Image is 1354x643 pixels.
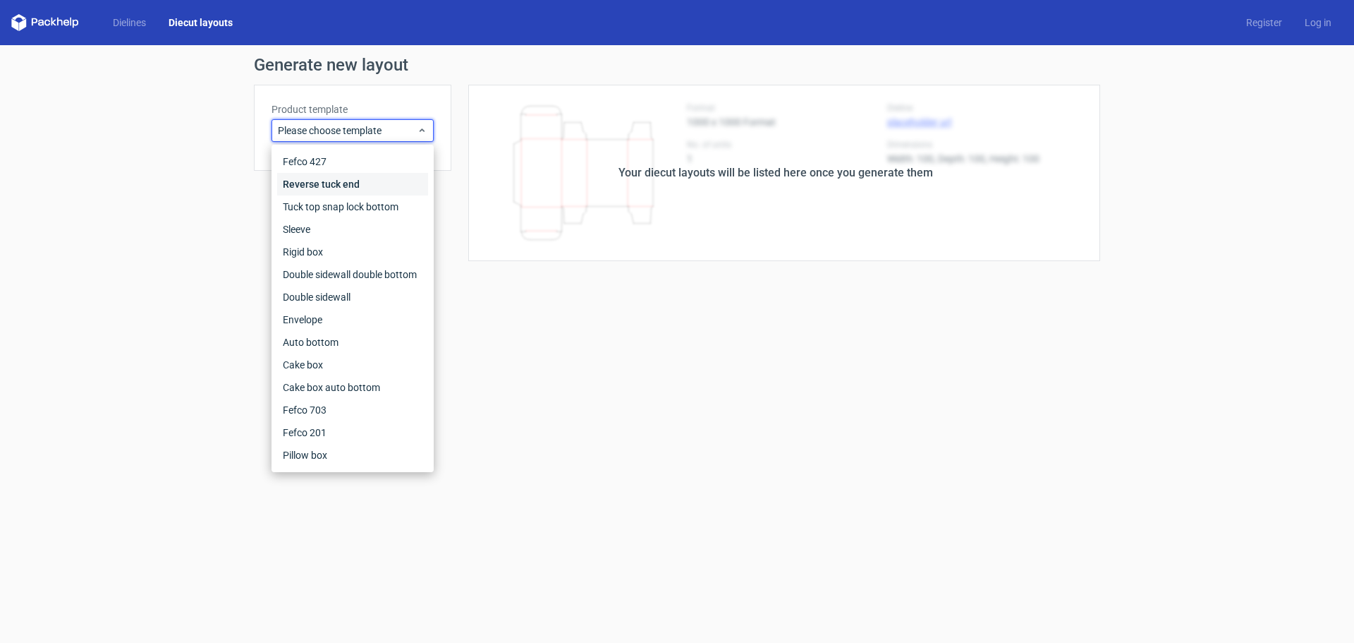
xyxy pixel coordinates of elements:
[277,354,428,376] div: Cake box
[277,399,428,421] div: Fefco 703
[618,164,933,181] div: Your diecut layouts will be listed here once you generate them
[277,331,428,354] div: Auto bottom
[277,150,428,173] div: Fefco 427
[254,56,1100,73] h1: Generate new layout
[277,421,428,444] div: Fefco 201
[277,218,428,241] div: Sleeve
[1293,16,1343,30] a: Log in
[1235,16,1293,30] a: Register
[157,16,244,30] a: Diecut layouts
[272,102,434,116] label: Product template
[277,241,428,263] div: Rigid box
[277,444,428,467] div: Pillow box
[102,16,157,30] a: Dielines
[278,124,417,138] span: Please choose template
[277,376,428,399] div: Cake box auto bottom
[277,263,428,286] div: Double sidewall double bottom
[277,196,428,218] div: Tuck top snap lock bottom
[277,308,428,331] div: Envelope
[277,173,428,196] div: Reverse tuck end
[277,286,428,308] div: Double sidewall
